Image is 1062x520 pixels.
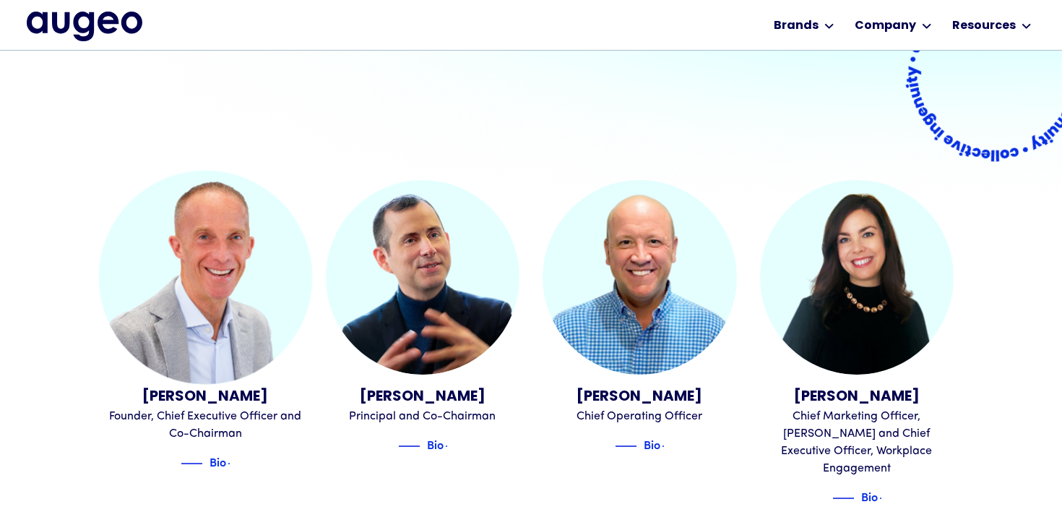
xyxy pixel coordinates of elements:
div: Chief Operating Officer [543,408,737,425]
div: Brands [774,17,819,35]
a: David Kristal[PERSON_NAME]Founder, Chief Executive Officer and Co-ChairmanBlue decorative lineBio... [108,180,303,472]
img: Augeo's full logo in midnight blue. [27,12,142,41]
img: Blue decorative line [615,438,636,455]
img: Blue text arrow [662,438,683,455]
div: Principal and Co-Chairman [326,408,520,425]
div: Company [855,17,916,35]
div: Founder, Chief Executive Officer and Co-Chairman [108,408,303,443]
img: Juliann Gilbert [760,180,954,375]
img: Blue decorative line [181,455,202,472]
div: Bio [644,435,660,453]
img: Erik Sorensen [543,180,737,375]
img: Blue decorative line [398,438,420,455]
a: Juan Sabater[PERSON_NAME]Principal and Co-ChairmanBlue decorative lineBioBlue text arrow [326,180,520,454]
div: [PERSON_NAME] [326,386,520,408]
div: [PERSON_NAME] [760,386,954,408]
div: Bio [861,487,878,505]
a: home [27,12,142,41]
div: Resources [952,17,1016,35]
div: [PERSON_NAME] [543,386,737,408]
img: Juan Sabater [326,180,520,375]
div: Bio [427,435,444,453]
img: Blue text arrow [228,455,249,472]
img: Blue text arrow [879,490,901,507]
img: Blue decorative line [832,490,854,507]
div: Chief Marketing Officer, [PERSON_NAME] and Chief Executive Officer, Workplace Engagement [760,408,954,477]
div: Bio [210,453,226,470]
a: Erik Sorensen[PERSON_NAME]Chief Operating OfficerBlue decorative lineBioBlue text arrow [543,180,737,454]
a: Juliann Gilbert[PERSON_NAME]Chief Marketing Officer, [PERSON_NAME] and Chief Executive Officer, W... [760,180,954,506]
img: David Kristal [99,171,312,384]
div: [PERSON_NAME] [108,386,303,408]
img: Blue text arrow [445,438,467,455]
